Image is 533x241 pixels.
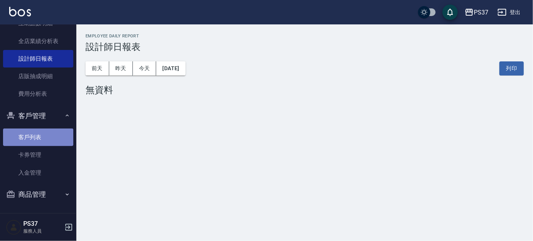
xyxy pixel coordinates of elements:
[9,7,31,16] img: Logo
[3,32,73,50] a: 全店業績分析表
[3,85,73,103] a: 費用分析表
[86,34,524,39] h2: Employee Daily Report
[474,8,488,17] div: PS37
[3,106,73,126] button: 客戶管理
[3,185,73,204] button: 商品管理
[3,50,73,67] a: 設計師日報表
[6,220,21,235] img: Person
[494,5,524,19] button: 登出
[86,61,109,76] button: 前天
[3,129,73,146] a: 客戶列表
[86,42,524,52] h3: 設計師日報表
[499,61,524,76] button: 列印
[3,164,73,182] a: 入金管理
[443,5,458,20] button: save
[3,146,73,164] a: 卡券管理
[86,85,524,95] div: 無資料
[3,67,73,85] a: 店販抽成明細
[23,220,62,228] h5: PS37
[23,228,62,235] p: 服務人員
[133,61,157,76] button: 今天
[462,5,491,20] button: PS37
[109,61,133,76] button: 昨天
[156,61,185,76] button: [DATE]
